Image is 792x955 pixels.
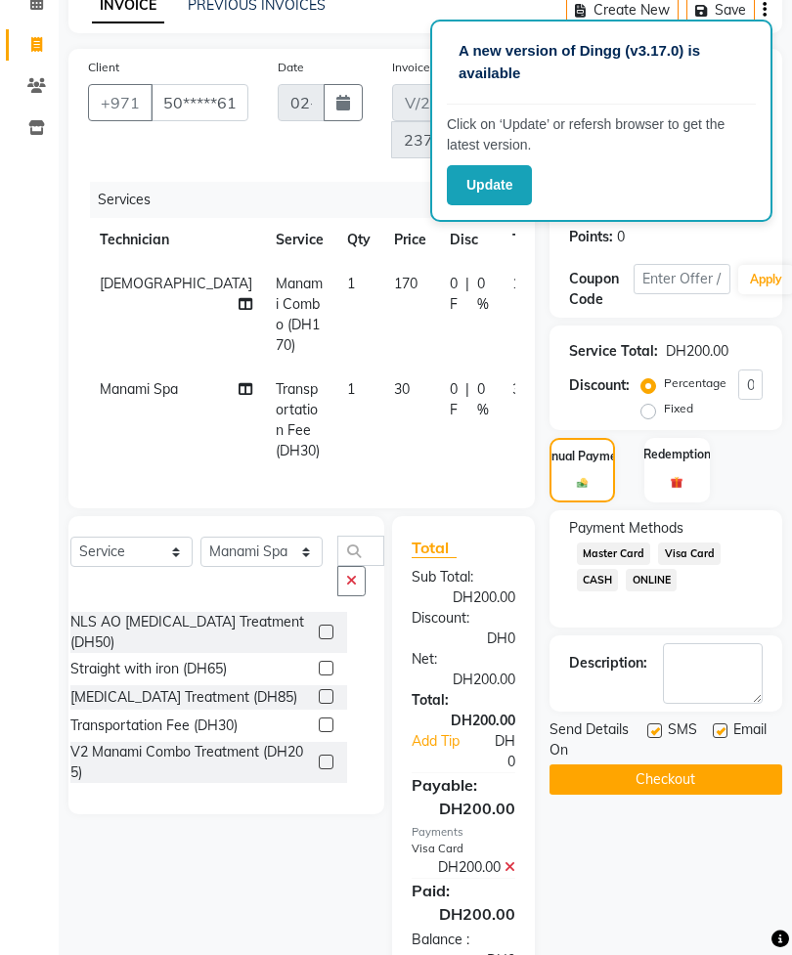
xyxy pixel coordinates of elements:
div: Total: [397,690,530,711]
div: DH200.00 [397,711,530,731]
span: 0 % [477,274,489,315]
div: Sub Total: [397,567,530,587]
span: 0 F [450,379,458,420]
input: Search or Scan [337,536,384,566]
span: Manami Spa [100,380,178,398]
div: DH200.00 [397,797,530,820]
div: Paid: [397,879,530,902]
img: _gift.svg [667,475,686,491]
div: DH200.00 [397,902,530,926]
span: Email [733,719,767,760]
label: Fixed [664,400,693,417]
th: Technician [88,218,264,262]
span: Payment Methods [569,518,683,539]
div: Discount: [397,608,530,629]
div: Services [90,182,530,218]
span: 0 F [450,274,458,315]
div: DH200.00 [666,341,728,362]
div: Payments [412,824,515,841]
input: Enter Offer / Coupon Code [634,264,730,294]
div: Visa Card [397,841,530,857]
span: Send Details On [550,719,639,760]
span: SMS [668,719,697,760]
span: 0 % [477,379,489,420]
span: 30 [512,380,528,398]
div: DH200.00 [397,857,530,878]
div: Coupon Code [569,269,634,310]
div: Service Total: [569,341,658,362]
p: Click on ‘Update’ or refersh browser to get the latest version. [447,114,756,155]
label: Date [278,59,304,76]
img: _cash.svg [574,477,591,489]
div: V2 Manami Combo Treatment (DH205) [70,742,311,783]
span: ONLINE [626,569,677,591]
p: A new version of Dingg (v3.17.0) is available [459,40,744,84]
span: Total [412,538,457,558]
span: | [465,274,469,315]
span: 170 [394,275,418,292]
span: 30 [394,380,410,398]
div: Balance : [397,930,530,950]
div: Description: [569,653,647,673]
span: Master Card [577,543,651,565]
button: +971 [88,84,153,121]
div: 0 [617,227,625,247]
span: 1 [347,275,355,292]
div: Points: [569,227,613,247]
span: Visa Card [658,543,721,565]
span: CASH [577,569,619,591]
button: Update [447,165,532,205]
label: Redemption [643,446,711,463]
label: Invoice Number [392,59,477,76]
button: Checkout [550,764,782,795]
div: Payable: [397,773,530,797]
div: DH200.00 [397,670,530,690]
div: [MEDICAL_DATA] Treatment (DH85) [70,687,297,708]
div: DH200.00 [397,587,530,608]
label: Manual Payment [535,448,629,465]
input: Search by Name/Mobile/Email/Code [151,84,248,121]
div: Straight with iron (DH65) [70,659,227,679]
a: Add Tip [397,731,474,772]
span: | [465,379,469,420]
div: Net: [397,649,530,670]
th: Qty [335,218,382,262]
div: DH0 [397,629,530,649]
div: Transportation Fee (DH30) [70,716,238,736]
div: DH0 [474,731,530,772]
div: NLS AO [MEDICAL_DATA] Treatment (DH50) [70,612,311,653]
span: 1 [347,380,355,398]
span: [DEMOGRAPHIC_DATA] [100,275,252,292]
span: 170 [512,275,536,292]
div: Discount: [569,375,630,396]
th: Price [382,218,438,262]
th: Total [501,218,557,262]
span: Transportation Fee (DH30) [276,380,320,459]
th: Service [264,218,335,262]
label: Percentage [664,374,726,392]
label: Client [88,59,119,76]
span: Manami Combo (DH170) [276,275,323,354]
th: Disc [438,218,501,262]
